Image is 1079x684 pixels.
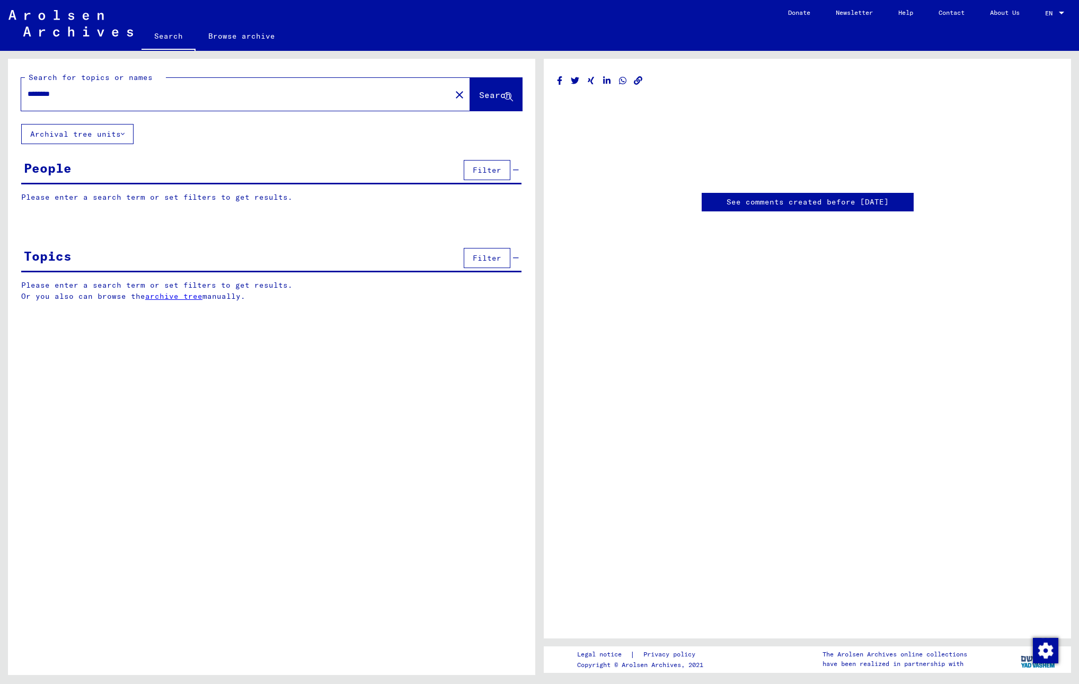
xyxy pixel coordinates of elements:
p: The Arolsen Archives online collections [822,650,967,659]
button: Copy link [633,74,644,87]
span: Search [479,90,511,100]
img: yv_logo.png [1019,646,1058,672]
button: Clear [449,84,470,105]
mat-label: Search for topics or names [29,73,153,82]
p: Copyright © Arolsen Archives, 2021 [577,660,708,670]
a: Legal notice [577,649,630,660]
span: Filter [473,253,501,263]
img: Change consent [1033,638,1058,663]
div: People [24,158,72,177]
button: Share on Facebook [554,74,565,87]
a: Browse archive [196,23,288,49]
img: Arolsen_neg.svg [8,10,133,37]
div: | [577,649,708,660]
div: Change consent [1032,637,1058,663]
button: Share on Twitter [570,74,581,87]
span: EN [1045,10,1057,17]
mat-icon: close [453,88,466,101]
p: Please enter a search term or set filters to get results. [21,192,521,203]
button: Share on LinkedIn [602,74,613,87]
button: Search [470,78,522,111]
a: See comments created before [DATE] [727,197,889,208]
button: Filter [464,248,510,268]
a: archive tree [145,291,202,301]
button: Share on Xing [586,74,597,87]
a: Search [141,23,196,51]
button: Filter [464,160,510,180]
p: Please enter a search term or set filters to get results. Or you also can browse the manually. [21,280,522,302]
span: Filter [473,165,501,175]
a: Privacy policy [635,649,708,660]
button: Archival tree units [21,124,134,144]
button: Share on WhatsApp [617,74,629,87]
p: have been realized in partnership with [822,659,967,669]
div: Topics [24,246,72,265]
